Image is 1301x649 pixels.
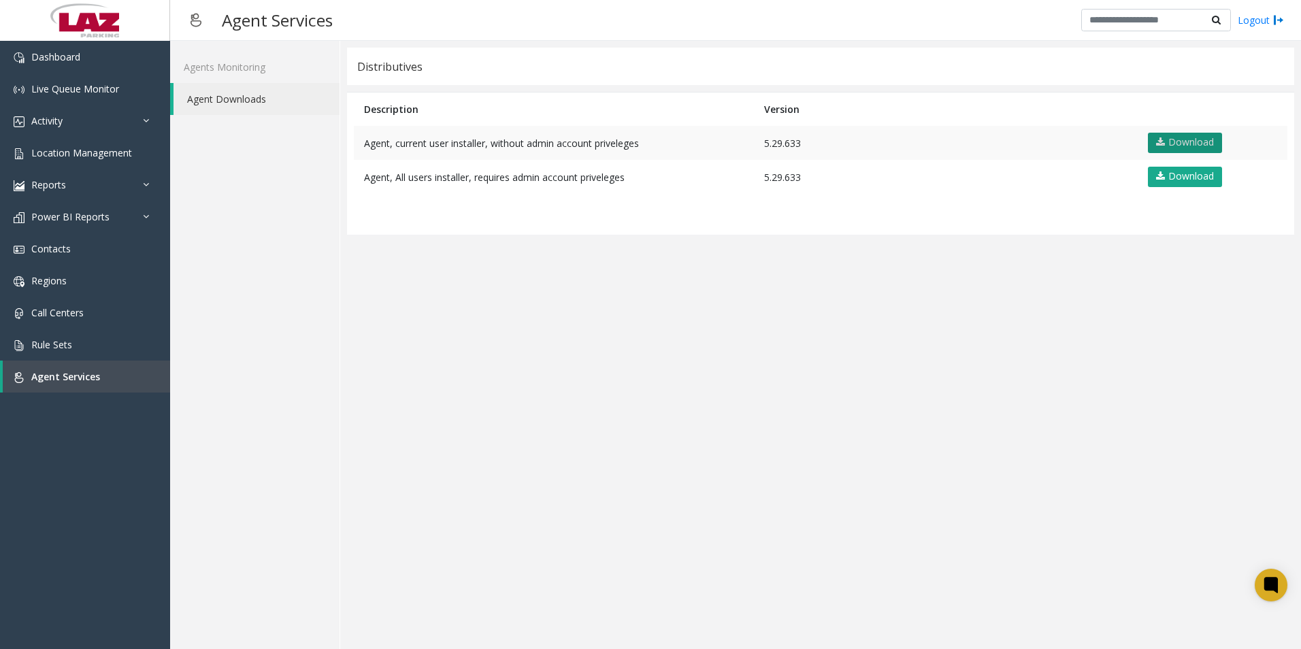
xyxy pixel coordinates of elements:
[14,340,24,351] img: 'icon'
[14,52,24,63] img: 'icon'
[14,308,24,319] img: 'icon'
[754,160,1136,194] td: 5.29.633
[354,126,754,160] td: Agent, current user installer, without admin account priveleges
[1148,167,1222,187] a: Download
[14,244,24,255] img: 'icon'
[1273,13,1284,27] img: logout
[170,51,340,83] a: Agents Monitoring
[14,372,24,383] img: 'icon'
[31,210,110,223] span: Power BI Reports
[14,116,24,127] img: 'icon'
[754,126,1136,160] td: 5.29.633
[31,82,119,95] span: Live Queue Monitor
[31,114,63,127] span: Activity
[3,361,170,393] a: Agent Services
[14,276,24,287] img: 'icon'
[31,242,71,255] span: Contacts
[174,83,340,115] a: Agent Downloads
[184,3,208,37] img: pageIcon
[31,274,67,287] span: Regions
[14,148,24,159] img: 'icon'
[14,180,24,191] img: 'icon'
[14,84,24,95] img: 'icon'
[357,58,423,76] div: Distributives
[754,93,1136,126] th: Version
[354,160,754,194] td: Agent, All users installer, requires admin account priveleges
[31,306,84,319] span: Call Centers
[31,146,132,159] span: Location Management
[1148,133,1222,153] a: Download
[31,50,80,63] span: Dashboard
[31,370,100,383] span: Agent Services
[31,338,72,351] span: Rule Sets
[1238,13,1284,27] a: Logout
[215,3,340,37] h3: Agent Services
[354,93,754,126] th: Description
[31,178,66,191] span: Reports
[14,212,24,223] img: 'icon'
